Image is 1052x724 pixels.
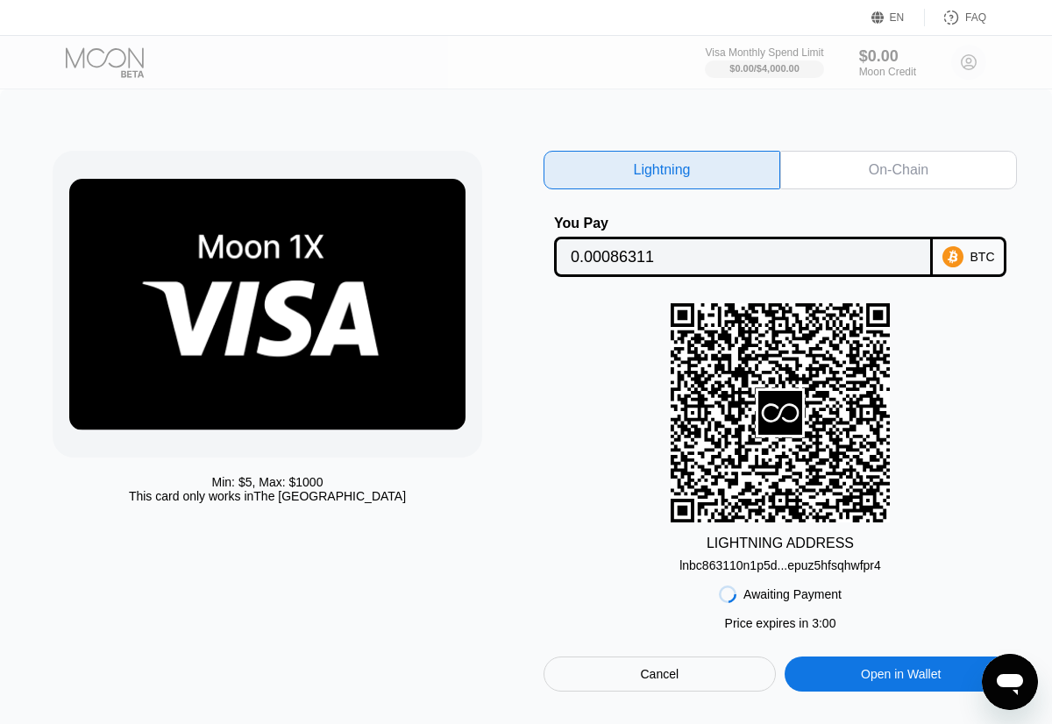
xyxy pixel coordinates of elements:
div: Awaiting Payment [743,587,842,601]
div: lnbc863110n1p5d...epuz5hfsqhwfpr4 [679,551,881,572]
div: $0.00 / $4,000.00 [729,63,800,74]
div: Visa Monthly Spend Limit$0.00/$4,000.00 [705,46,823,78]
div: Visa Monthly Spend Limit [705,46,823,59]
div: You PayBTC [544,216,1017,277]
div: LIGHTNING ADDRESS [707,536,854,551]
div: This card only works in The [GEOGRAPHIC_DATA] [129,489,406,503]
span: 3 : 00 [812,616,835,630]
div: FAQ [965,11,986,24]
div: Price expires in [725,616,836,630]
div: BTC [970,250,995,264]
div: On-Chain [780,151,1017,189]
div: lnbc863110n1p5d...epuz5hfsqhwfpr4 [679,558,881,572]
div: FAQ [925,9,986,26]
div: Cancel [544,657,776,692]
div: You Pay [554,216,933,231]
iframe: Button to launch messaging window [982,654,1038,710]
div: On-Chain [869,161,928,179]
div: Cancel [641,666,679,682]
div: EN [871,9,925,26]
div: Open in Wallet [861,666,941,682]
div: Lightning [544,151,780,189]
div: Lightning [634,161,691,179]
div: Open in Wallet [785,657,1017,692]
div: Min: $ 5 , Max: $ 1000 [212,475,323,489]
div: EN [890,11,905,24]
